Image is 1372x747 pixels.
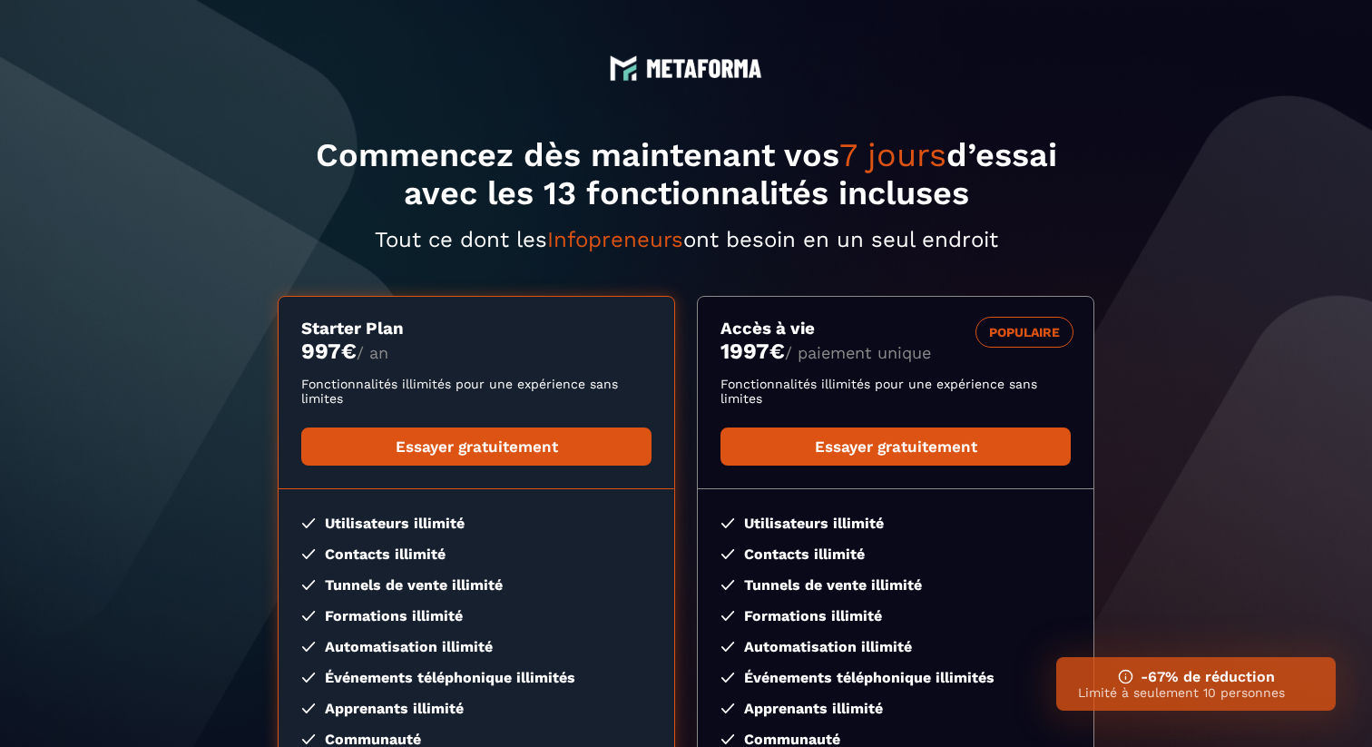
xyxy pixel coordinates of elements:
img: ifno [1118,669,1133,684]
img: checked [301,734,316,744]
div: POPULAIRE [975,317,1073,348]
a: Essayer gratuitement [301,428,652,466]
h3: Accès à vie [720,319,1071,339]
li: Automatisation illimité [720,638,1071,655]
li: Événements téléphonique illimités [301,669,652,686]
img: checked [720,673,735,683]
span: Infopreneurs [547,227,683,252]
img: checked [720,580,735,590]
li: Contacts illimité [301,546,652,563]
span: / an [357,343,388,362]
currency: € [341,339,357,364]
p: Fonctionnalités illimités pour une expérience sans limites [720,377,1071,406]
img: checked [301,611,316,621]
money: 1997 [720,339,785,364]
img: checked [301,518,316,528]
money: 997 [301,339,357,364]
img: checked [301,642,316,652]
li: Utilisateurs illimité [301,515,652,532]
h3: Starter Plan [301,319,652,339]
p: Fonctionnalités illimités pour une expérience sans limites [301,377,652,406]
li: Tunnels de vente illimité [301,576,652,594]
img: checked [720,518,735,528]
currency: € [769,339,785,364]
p: Limité à seulement 10 personnes [1078,685,1314,700]
li: Apprenants illimité [301,700,652,717]
span: 7 jours [839,136,946,174]
img: logo [610,54,637,82]
img: checked [301,703,316,713]
img: logo [646,59,762,78]
img: checked [720,642,735,652]
li: Automatisation illimité [301,638,652,655]
li: Contacts illimité [720,546,1071,563]
p: Tout ce dont les ont besoin en un seul endroit [278,227,1094,252]
img: checked [301,673,316,683]
h1: Commencez dès maintenant vos d’essai avec les 13 fonctionnalités incluses [278,136,1094,212]
li: Apprenants illimité [720,700,1071,717]
li: Formations illimité [301,607,652,624]
img: checked [720,611,735,621]
img: checked [720,734,735,744]
img: checked [720,549,735,559]
li: Tunnels de vente illimité [720,576,1071,594]
a: Essayer gratuitement [720,428,1071,466]
li: Formations illimité [720,607,1071,624]
li: Événements téléphonique illimités [720,669,1071,686]
img: checked [301,549,316,559]
span: / paiement unique [785,343,931,362]
h3: -67% de réduction [1078,668,1314,685]
img: checked [720,703,735,713]
img: checked [301,580,316,590]
li: Utilisateurs illimité [720,515,1071,532]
